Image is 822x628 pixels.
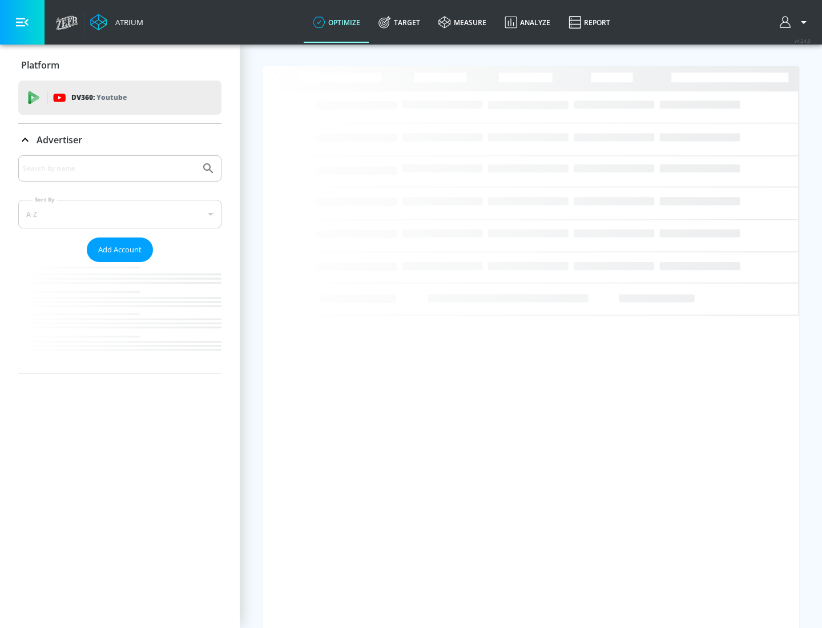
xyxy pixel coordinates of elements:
a: Report [559,2,619,43]
div: Platform [18,49,221,81]
a: optimize [304,2,369,43]
p: Youtube [96,91,127,103]
a: measure [429,2,495,43]
div: Advertiser [18,155,221,373]
a: Analyze [495,2,559,43]
p: DV360: [71,91,127,104]
a: Atrium [90,14,143,31]
a: Target [369,2,429,43]
button: Add Account [87,237,153,262]
div: A-Z [18,200,221,228]
span: v 4.24.0 [795,38,811,44]
div: DV360: Youtube [18,80,221,115]
label: Sort By [33,196,57,203]
p: Advertiser [37,134,82,146]
p: Platform [21,59,59,71]
span: Add Account [98,243,142,256]
nav: list of Advertiser [18,262,221,373]
div: Atrium [111,17,143,27]
input: Search by name [23,161,196,176]
div: Advertiser [18,124,221,156]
